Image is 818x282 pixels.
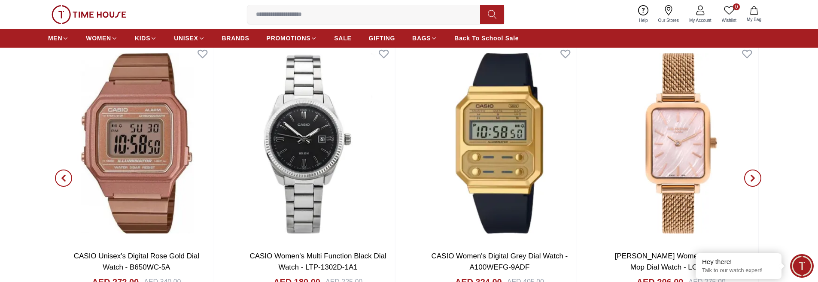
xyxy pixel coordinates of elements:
span: Help [636,17,651,24]
img: CASIO Women's Digital Grey Dial Watch - A100WEFG-9ADF [423,42,577,244]
a: PROMOTIONS [267,30,317,46]
a: KIDS [135,30,157,46]
span: SALE [334,34,351,42]
a: CASIO Women's Digital Grey Dial Watch - A100WEFG-9ADF [431,252,568,271]
a: WOMEN [86,30,118,46]
a: Help [634,3,653,25]
span: 0 [733,3,740,10]
span: WOMEN [86,34,111,42]
span: Our Stores [655,17,682,24]
img: ... [52,5,126,24]
span: Wishlist [718,17,740,24]
p: Talk to our watch expert! [702,267,775,274]
button: My Bag [742,4,766,24]
img: CASIO Unisex's Digital Rose Gold Dial Watch - B650WC-5A [59,42,213,244]
span: BRANDS [222,34,249,42]
a: MEN [48,30,69,46]
span: MEN [48,34,62,42]
a: UNISEX [174,30,204,46]
a: CASIO Unisex's Digital Rose Gold Dial Watch - B650WC-5A [74,252,199,271]
span: KIDS [135,34,150,42]
img: Lee Cooper Women's Analog Pink Mop Dial Watch - LC07815.410 [604,42,758,244]
a: GIFTING [368,30,395,46]
span: Back To School Sale [454,34,519,42]
img: CASIO Women's Multi Function Black Dial Watch - LTP-1302D-1A1 [241,42,395,244]
span: My Account [686,17,715,24]
div: Chat Widget [790,254,814,278]
a: SALE [334,30,351,46]
a: 0Wishlist [717,3,742,25]
span: PROMOTIONS [267,34,311,42]
span: My Bag [743,16,765,23]
span: UNISEX [174,34,198,42]
a: Back To School Sale [454,30,519,46]
span: GIFTING [368,34,395,42]
span: BAGS [412,34,431,42]
div: Hey there! [702,258,775,266]
a: [PERSON_NAME] Women's Analog Pink Mop Dial Watch - LC07815.410 [615,252,748,271]
a: BRANDS [222,30,249,46]
a: CASIO Women's Multi Function Black Dial Watch - LTP-1302D-1A1 [249,252,386,271]
a: BAGS [412,30,437,46]
a: Our Stores [653,3,684,25]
